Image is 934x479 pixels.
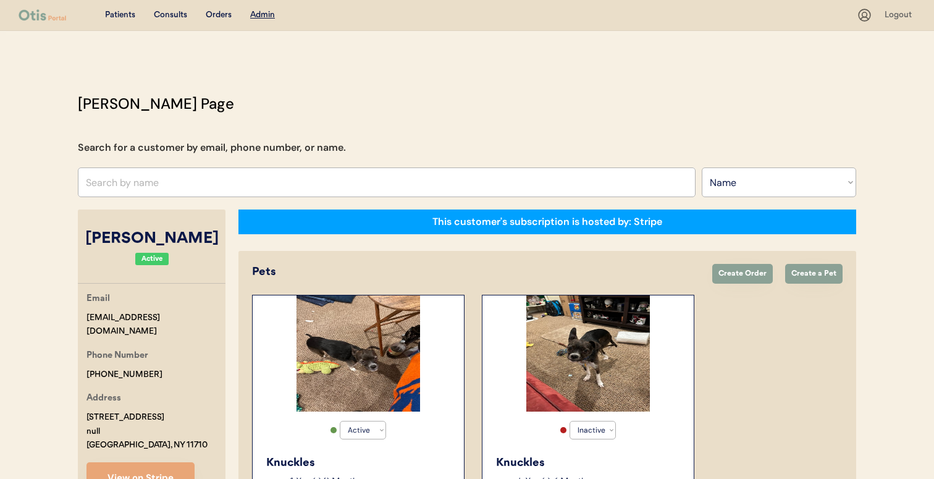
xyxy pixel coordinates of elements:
[526,295,650,412] img: image0-3166db43-acdc-48a3-bde9-1a9743e69d5e.jpeg
[297,295,420,412] img: image.jpg
[78,93,234,115] div: [PERSON_NAME] Page
[86,368,162,382] div: [PHONE_NUMBER]
[78,167,696,197] input: Search by name
[206,9,232,22] div: Orders
[86,410,208,452] div: [STREET_ADDRESS] null [GEOGRAPHIC_DATA], NY 11710
[432,215,662,229] div: This customer's subscription is hosted by: Stripe
[885,9,915,22] div: Logout
[154,9,187,22] div: Consults
[496,455,681,472] div: Knuckles
[86,349,148,364] div: Phone Number
[78,227,225,251] div: [PERSON_NAME]
[86,292,110,307] div: Email
[250,11,275,19] u: Admin
[785,264,843,284] button: Create a Pet
[78,140,346,155] div: Search for a customer by email, phone number, or name.
[712,264,773,284] button: Create Order
[86,391,121,407] div: Address
[266,455,452,472] div: Knuckles
[86,311,225,339] div: [EMAIL_ADDRESS][DOMAIN_NAME]
[252,264,700,281] div: Pets
[105,9,135,22] div: Patients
